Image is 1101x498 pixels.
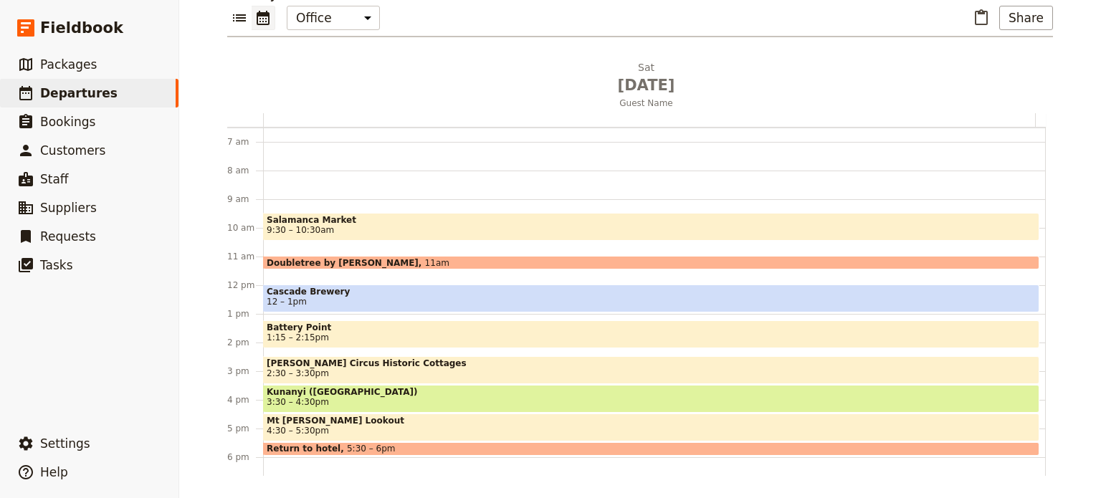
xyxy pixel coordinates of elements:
[40,465,68,479] span: Help
[267,258,425,267] span: Doubletree by [PERSON_NAME]
[263,60,1035,113] button: Sat [DATE]Guest Name
[263,385,1039,413] div: Kunanyi ([GEOGRAPHIC_DATA])3:30 – 4:30pm
[263,256,1039,269] div: Doubletree by [PERSON_NAME]11am
[252,6,275,30] button: Calendar view
[263,97,1029,109] span: Guest Name
[40,436,90,451] span: Settings
[347,444,396,454] span: 5:30 – 6pm
[227,222,263,234] div: 10 am
[269,75,1024,96] span: [DATE]
[227,193,263,205] div: 9 am
[999,6,1053,30] button: Share
[267,332,329,343] span: 1:15 – 2:15pm
[267,287,1036,297] span: Cascade Brewery
[227,279,263,291] div: 12 pm
[40,86,118,100] span: Departures
[40,229,96,244] span: Requests
[267,444,347,454] span: Return to hotel
[267,358,1036,368] span: [PERSON_NAME] Circus Historic Cottages
[267,426,329,436] span: 4:30 – 5:30pm
[269,60,1024,96] h2: Sat
[227,165,263,176] div: 8 am
[263,284,1039,312] div: Cascade Brewery12 – 1pm
[227,365,263,377] div: 3 pm
[40,143,105,158] span: Customers
[40,17,123,39] span: Fieldbook
[969,6,993,30] button: Paste itinerary item
[227,451,263,463] div: 6 pm
[267,397,329,407] span: 3:30 – 4:30pm
[227,251,263,262] div: 11 am
[267,225,334,235] span: 9:30 – 10:30am
[227,136,263,148] div: 7 am
[267,297,307,307] span: 12 – 1pm
[267,387,1036,397] span: Kunanyi ([GEOGRAPHIC_DATA])
[263,442,1039,456] div: Return to hotel5:30 – 6pm
[267,215,1036,225] span: Salamanca Market
[40,172,69,186] span: Staff
[263,320,1039,348] div: Battery Point1:15 – 2:15pm
[227,6,252,30] button: List view
[227,423,263,434] div: 5 pm
[425,258,449,267] span: 11am
[267,416,1036,426] span: Mt [PERSON_NAME] Lookout
[40,258,73,272] span: Tasks
[40,57,97,72] span: Packages
[227,337,263,348] div: 2 pm
[40,201,97,215] span: Suppliers
[263,213,1039,241] div: Salamanca Market9:30 – 10:30am
[263,413,1039,441] div: Mt [PERSON_NAME] Lookout4:30 – 5:30pm
[227,308,263,320] div: 1 pm
[267,368,329,378] span: 2:30 – 3:30pm
[40,115,95,129] span: Bookings
[263,356,1039,384] div: [PERSON_NAME] Circus Historic Cottages2:30 – 3:30pm
[227,394,263,406] div: 4 pm
[267,322,1036,332] span: Battery Point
